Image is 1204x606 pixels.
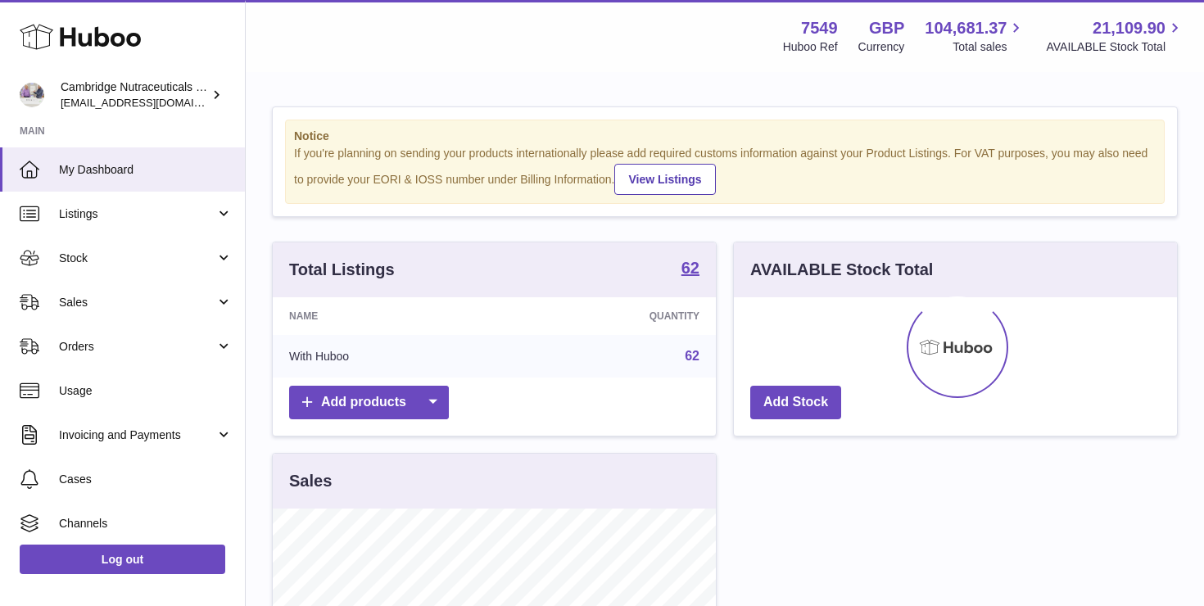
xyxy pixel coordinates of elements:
img: qvc@camnutra.com [20,83,44,107]
span: Stock [59,251,215,266]
div: If you're planning on sending your products internationally please add required customs informati... [294,146,1156,195]
span: 21,109.90 [1093,17,1166,39]
div: Currency [858,39,905,55]
strong: 7549 [801,17,838,39]
strong: GBP [869,17,904,39]
h3: Sales [289,470,332,492]
span: Listings [59,206,215,222]
span: Sales [59,295,215,310]
a: 62 [685,349,699,363]
td: With Huboo [273,335,506,378]
span: Channels [59,516,233,531]
strong: 62 [681,260,699,276]
span: Invoicing and Payments [59,427,215,443]
div: Cambridge Nutraceuticals Ltd [61,79,208,111]
a: 104,681.37 Total sales [925,17,1025,55]
div: Huboo Ref [783,39,838,55]
th: Name [273,297,506,335]
span: Cases [59,472,233,487]
span: [EMAIL_ADDRESS][DOMAIN_NAME] [61,96,241,109]
span: Orders [59,339,215,355]
strong: Notice [294,129,1156,144]
span: 104,681.37 [925,17,1007,39]
a: View Listings [614,164,715,195]
span: My Dashboard [59,162,233,178]
th: Quantity [506,297,716,335]
a: Log out [20,545,225,574]
h3: AVAILABLE Stock Total [750,259,933,281]
a: 62 [681,260,699,279]
a: Add products [289,386,449,419]
span: AVAILABLE Stock Total [1046,39,1184,55]
a: Add Stock [750,386,841,419]
a: 21,109.90 AVAILABLE Stock Total [1046,17,1184,55]
h3: Total Listings [289,259,395,281]
span: Total sales [953,39,1025,55]
span: Usage [59,383,233,399]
